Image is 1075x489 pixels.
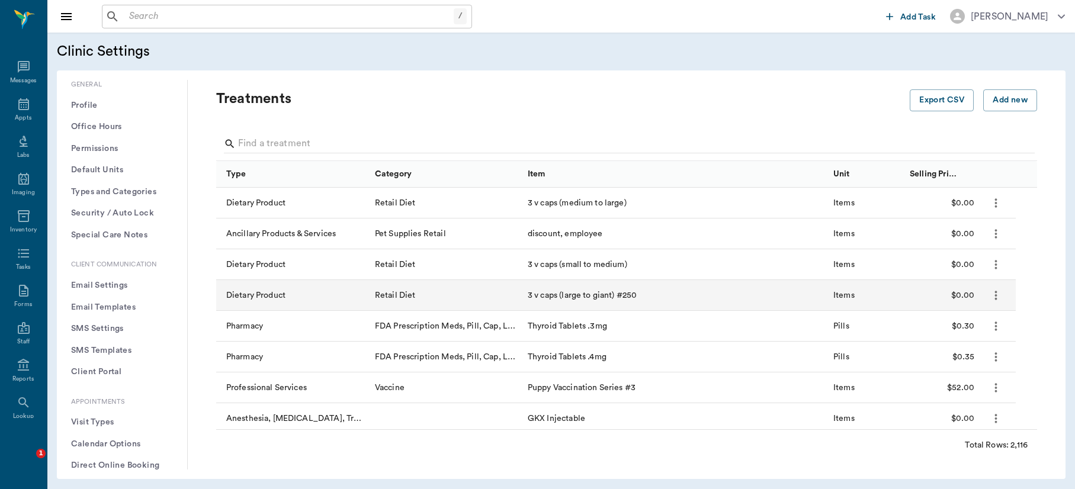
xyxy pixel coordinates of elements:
div: $0.00 [904,218,980,249]
div: / [454,8,467,24]
div: Vaccine [375,382,405,394]
div: Retail Diet [375,259,416,271]
div: Items [833,413,855,424]
button: Close drawer [54,5,78,28]
button: Sort [853,166,869,182]
div: Tasks [16,263,31,272]
button: more [986,347,1006,367]
div: [PERSON_NAME] [971,9,1048,24]
p: General [66,80,178,90]
div: Labs [17,151,30,160]
div: Retail Diet [375,197,416,209]
div: Reports [12,375,34,384]
div: Selling Price/Unit [904,161,980,188]
div: Pills [833,351,849,363]
div: Total Rows: 2,116 [965,439,1028,451]
button: Sort [548,166,565,182]
button: Add new [983,89,1037,111]
button: more [986,285,1006,305]
button: Permissions [66,138,178,160]
input: Search [124,8,454,25]
div: Type [216,161,369,188]
button: more [986,255,1006,275]
div: Unit [833,157,850,191]
div: Unit [827,161,904,188]
button: Sort [989,166,1006,182]
button: Email Settings [66,275,178,297]
div: $0.00 [904,403,980,434]
div: FDA Prescription Meds, Pill, Cap, Liquid, Etc. [375,351,516,363]
div: Retail Diet [375,289,416,301]
div: Search [224,134,1035,156]
iframe: Intercom live chat [12,449,40,477]
div: $0.35 [904,342,980,372]
button: Special Care Notes [66,224,178,246]
div: $0.30 [904,311,980,342]
p: Treatments [216,89,749,108]
div: Appts [15,114,31,123]
button: SMS Settings [66,318,178,340]
button: Security / Auto Lock [66,202,178,224]
button: more [986,408,1006,429]
div: $0.00 [904,249,980,280]
div: FDA Prescription Meds, Pill, Cap, Liquid, Etc. [375,320,516,332]
div: 3 v caps (small to medium) [522,249,827,280]
div: Pills [833,320,849,332]
button: [PERSON_NAME] [941,5,1074,27]
div: Pharmacy [226,320,263,332]
div: Items [833,289,855,301]
div: Imaging [12,188,35,197]
div: Items [833,382,855,394]
div: 3 v caps (large to giant) #250 [522,280,827,311]
h5: Clinic Settings [57,42,368,61]
button: Direct Online Booking [66,455,178,477]
div: Forms [14,300,32,309]
button: Profile [66,95,178,117]
div: Category [375,157,412,191]
div: Professional Services [226,382,307,394]
p: Client Communication [66,260,178,270]
div: Dietary Product [226,289,285,301]
button: more [986,193,1006,213]
button: Types and Categories [66,181,178,203]
button: Default Units [66,159,178,181]
span: 1 [36,449,46,458]
div: Lookup [13,412,34,421]
button: more [986,316,1006,336]
button: more [986,378,1006,398]
div: Items [833,259,855,271]
div: Staff [17,337,30,346]
div: Items [833,197,855,209]
div: GKX Injectable [522,403,827,434]
button: SMS Templates [66,340,178,362]
div: Anesthesia, Sedatives, Tranquilizers [226,413,363,424]
button: Export CSV [910,89,974,111]
div: $0.00 [904,188,980,218]
div: Ancillary Products & Services [226,228,336,240]
div: Item [528,157,545,191]
div: Items [833,228,855,240]
div: 3 v caps (medium to large) [522,188,827,218]
button: Email Templates [66,297,178,319]
button: Sort [415,166,431,182]
div: Puppy Vaccination Series #3 [522,372,827,403]
div: Dietary Product [226,197,285,209]
div: Messages [10,76,37,85]
button: Sort [249,166,265,182]
div: Inventory [10,226,37,234]
div: Item [522,161,827,188]
button: Office Hours [66,116,178,138]
div: Selling Price/Unit [910,157,957,191]
button: Calendar Options [66,433,178,455]
div: $0.00 [904,280,980,311]
div: Thyroid Tablets .3mg [522,311,827,342]
div: Category [369,161,522,188]
button: Sort [960,166,977,182]
div: Pharmacy [226,351,263,363]
button: Visit Types [66,411,178,433]
button: Client Portal [66,361,178,383]
div: Type [226,157,246,191]
div: Thyroid Tablets .4mg [522,342,827,372]
div: $52.00 [904,372,980,403]
p: Appointments [66,397,178,407]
